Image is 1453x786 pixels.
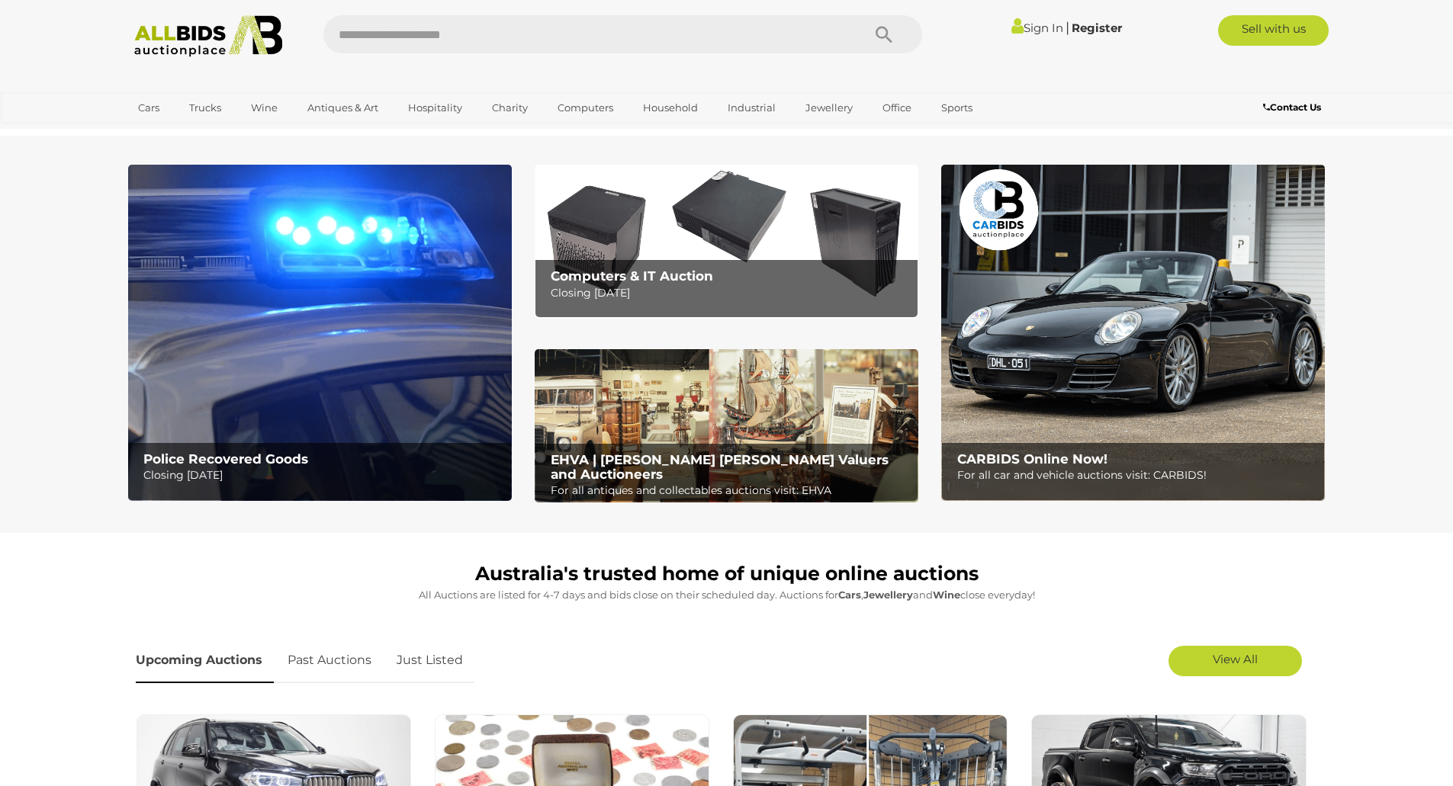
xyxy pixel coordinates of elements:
a: Contact Us [1263,99,1325,116]
img: Police Recovered Goods [128,165,512,501]
img: EHVA | Evans Hastings Valuers and Auctioneers [535,349,918,503]
p: For all antiques and collectables auctions visit: EHVA [551,481,910,500]
p: Closing [DATE] [551,284,910,303]
a: Upcoming Auctions [136,638,274,683]
a: Antiques & Art [297,95,388,120]
a: Industrial [718,95,786,120]
button: Search [846,15,922,53]
a: Wine [241,95,288,120]
a: Household [633,95,708,120]
a: Cars [128,95,169,120]
p: All Auctions are listed for 4-7 days and bids close on their scheduled day. Auctions for , and cl... [136,586,1318,604]
b: Police Recovered Goods [143,451,308,467]
p: Closing [DATE] [143,466,503,485]
p: For all car and vehicle auctions visit: CARBIDS! [957,466,1316,485]
img: CARBIDS Online Now! [941,165,1325,501]
a: Sell with us [1218,15,1329,46]
a: Charity [482,95,538,120]
a: EHVA | Evans Hastings Valuers and Auctioneers EHVA | [PERSON_NAME] [PERSON_NAME] Valuers and Auct... [535,349,918,503]
img: Computers & IT Auction [535,165,918,318]
b: Computers & IT Auction [551,268,713,284]
strong: Jewellery [863,589,913,601]
b: EHVA | [PERSON_NAME] [PERSON_NAME] Valuers and Auctioneers [551,452,889,482]
a: Just Listed [385,638,474,683]
a: Jewellery [796,95,863,120]
a: Police Recovered Goods Police Recovered Goods Closing [DATE] [128,165,512,501]
strong: Cars [838,589,861,601]
a: CARBIDS Online Now! CARBIDS Online Now! For all car and vehicle auctions visit: CARBIDS! [941,165,1325,501]
h1: Australia's trusted home of unique online auctions [136,563,1318,585]
span: View All [1213,652,1258,666]
a: Office [873,95,921,120]
a: Sports [931,95,982,120]
span: | [1066,19,1069,36]
a: Register [1072,21,1122,35]
b: Contact Us [1263,101,1321,113]
a: Computers [548,95,623,120]
a: Past Auctions [276,638,383,683]
strong: Wine [933,589,960,601]
a: View All [1169,646,1302,676]
a: Sign In [1011,21,1063,35]
a: Hospitality [398,95,472,120]
a: Trucks [179,95,231,120]
b: CARBIDS Online Now! [957,451,1107,467]
a: [GEOGRAPHIC_DATA] [128,120,256,146]
img: Allbids.com.au [126,15,291,57]
a: Computers & IT Auction Computers & IT Auction Closing [DATE] [535,165,918,318]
